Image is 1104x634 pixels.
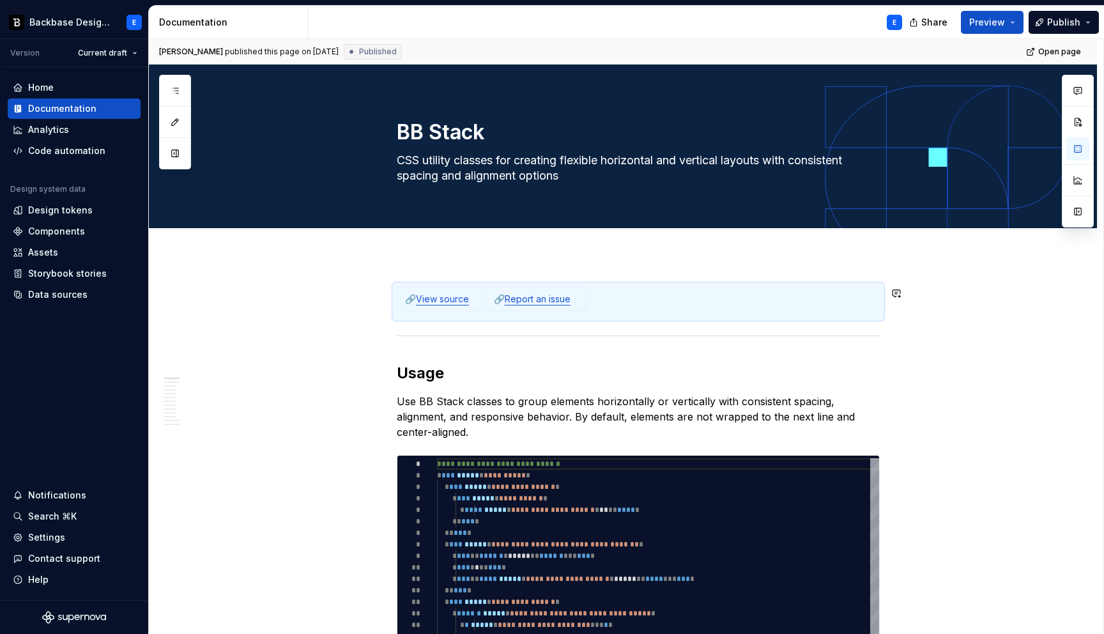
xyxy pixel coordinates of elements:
p: Use BB Stack classes to group elements horizontally or vertically with consistent spacing, alignm... [397,394,880,440]
span: Published [359,47,397,57]
button: Help [8,569,141,590]
a: Open page [1022,43,1087,61]
div: Search ⌘K [28,510,77,523]
a: Data sources [8,284,141,305]
div: Backbase Design System [29,16,111,29]
div: published this page on [DATE] [225,47,339,57]
div: Components [28,225,85,238]
textarea: BB Stack [394,117,877,148]
span: [PERSON_NAME] [159,47,223,57]
div: Code automation [28,144,105,157]
span: Publish [1047,16,1080,29]
a: Settings [8,527,141,548]
a: Assets [8,242,141,263]
button: Publish [1029,11,1099,34]
div: Design tokens [28,204,93,217]
div: Design system data [10,184,86,194]
div: E [132,17,136,27]
div: E [893,17,896,27]
div: Data sources [28,288,88,301]
a: Documentation [8,98,141,119]
a: Home [8,77,141,98]
a: Analytics [8,120,141,140]
a: Code automation [8,141,141,161]
p: 🔗 [494,293,578,305]
div: Settings [28,531,65,544]
div: Storybook stories [28,267,107,280]
p: 🔗 [405,293,478,305]
div: Documentation [159,16,303,29]
div: Version [10,48,40,58]
span: Share [921,16,947,29]
img: ef5c8306-425d-487c-96cf-06dd46f3a532.png [9,15,24,30]
div: Documentation [28,102,96,115]
a: Report an issue [505,293,571,304]
span: Current draft [78,48,127,58]
button: Share [903,11,956,34]
a: Storybook stories [8,263,141,284]
div: Notifications [28,489,86,502]
div: Assets [28,246,58,259]
h2: Usage [397,363,880,383]
span: Preview [969,16,1005,29]
div: Analytics [28,123,69,136]
a: Design tokens [8,200,141,220]
div: Help [28,573,49,586]
div: Home [28,81,54,94]
button: Preview [961,11,1023,34]
a: View source [416,293,469,304]
button: Search ⌘K [8,506,141,527]
button: Notifications [8,485,141,506]
textarea: CSS utility classes for creating flexible horizontal and vertical layouts with consistent spacing... [394,150,877,186]
button: Backbase Design SystemE [3,8,146,36]
button: Current draft [72,44,143,62]
button: Contact support [8,548,141,569]
div: Contact support [28,552,100,565]
a: Components [8,221,141,242]
svg: Supernova Logo [42,611,106,624]
span: Open page [1038,47,1081,57]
